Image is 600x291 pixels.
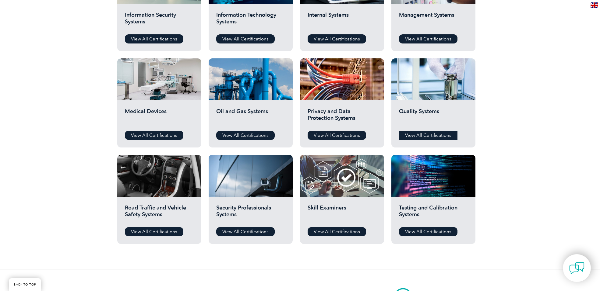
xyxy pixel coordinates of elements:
h2: Security Professionals Systems [216,204,285,223]
h2: Management Systems [399,12,468,30]
h2: Oil and Gas Systems [216,108,285,126]
h2: Road Traffic and Vehicle Safety Systems [125,204,194,223]
a: View All Certifications [308,34,366,43]
h2: Medical Devices [125,108,194,126]
img: contact-chat.png [569,261,584,276]
h2: Information Technology Systems [216,12,285,30]
a: View All Certifications [399,227,457,236]
img: en [591,2,598,8]
a: View All Certifications [399,131,457,140]
a: BACK TO TOP [9,278,41,291]
a: View All Certifications [216,227,275,236]
h2: Information Security Systems [125,12,194,30]
a: View All Certifications [216,131,275,140]
h2: Skill Examiners [308,204,376,223]
a: View All Certifications [125,227,183,236]
a: View All Certifications [125,131,183,140]
a: View All Certifications [125,34,183,43]
a: View All Certifications [308,131,366,140]
a: View All Certifications [399,34,457,43]
h2: Testing and Calibration Systems [399,204,468,223]
a: View All Certifications [308,227,366,236]
h2: Quality Systems [399,108,468,126]
a: View All Certifications [216,34,275,43]
h2: Privacy and Data Protection Systems [308,108,376,126]
h2: Internal Systems [308,12,376,30]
